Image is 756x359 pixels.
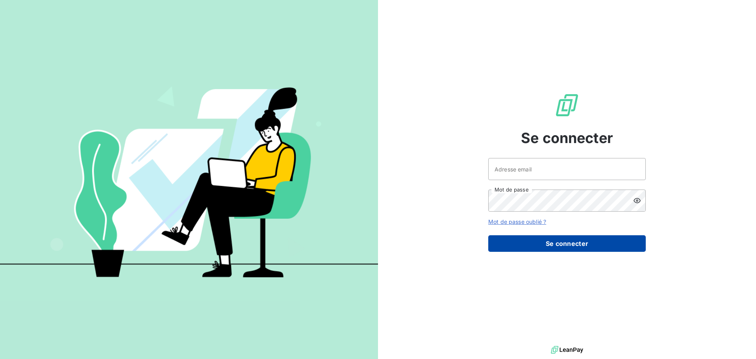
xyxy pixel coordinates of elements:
[488,235,646,252] button: Se connecter
[551,344,583,356] img: logo
[488,218,546,225] a: Mot de passe oublié ?
[521,127,613,149] span: Se connecter
[554,93,580,118] img: Logo LeanPay
[488,158,646,180] input: placeholder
